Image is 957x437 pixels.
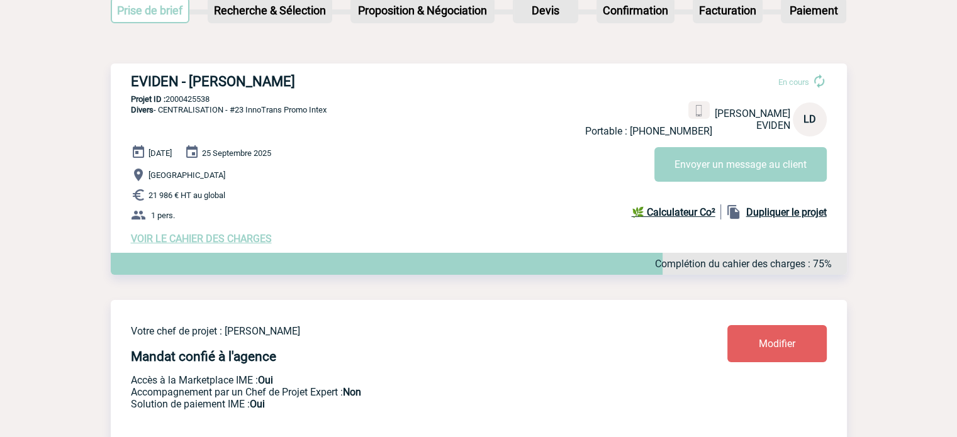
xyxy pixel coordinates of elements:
[131,325,653,337] p: Votre chef de projet : [PERSON_NAME]
[632,204,721,219] a: 🌿 Calculateur Co²
[111,94,847,104] p: 2000425538
[756,119,790,131] span: EVIDEN
[131,74,508,89] h3: EVIDEN - [PERSON_NAME]
[131,233,272,245] a: VOIR LE CAHIER DES CHARGES
[803,113,816,125] span: LD
[250,398,265,410] b: Oui
[726,204,741,219] img: file_copy-black-24dp.png
[759,338,795,350] span: Modifier
[632,206,715,218] b: 🌿 Calculateur Co²
[131,398,653,410] p: Conformité aux process achat client, Prise en charge de la facturation, Mutualisation de plusieur...
[148,148,172,158] span: [DATE]
[715,108,790,119] span: [PERSON_NAME]
[258,374,273,386] b: Oui
[343,386,361,398] b: Non
[131,105,327,114] span: - CENTRALISATION - #23 InnoTrans Promo Intex
[746,206,827,218] b: Dupliquer le projet
[131,94,165,104] b: Projet ID :
[585,125,712,137] p: Portable : [PHONE_NUMBER]
[693,105,705,116] img: portable.png
[148,170,225,180] span: [GEOGRAPHIC_DATA]
[778,77,809,87] span: En cours
[151,211,175,220] span: 1 pers.
[131,105,154,114] span: Divers
[131,349,276,364] h4: Mandat confié à l'agence
[131,374,653,386] p: Accès à la Marketplace IME :
[202,148,271,158] span: 25 Septembre 2025
[654,147,827,182] button: Envoyer un message au client
[131,386,653,398] p: Prestation payante
[148,191,225,200] span: 21 986 € HT au global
